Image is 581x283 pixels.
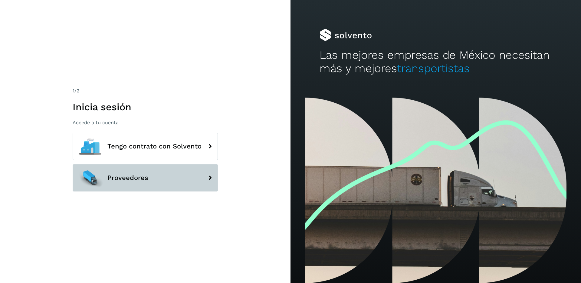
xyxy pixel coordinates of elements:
span: transportistas [397,62,470,75]
button: Proveedores [73,164,218,191]
span: Tengo contrato con Solvento [107,143,202,150]
span: Proveedores [107,174,148,181]
div: /2 [73,87,218,95]
button: Tengo contrato con Solvento [73,133,218,160]
p: Accede a tu cuenta [73,120,218,125]
h2: Las mejores empresas de México necesitan más y mejores [320,48,552,75]
h1: Inicia sesión [73,101,218,113]
span: 1 [73,88,74,94]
